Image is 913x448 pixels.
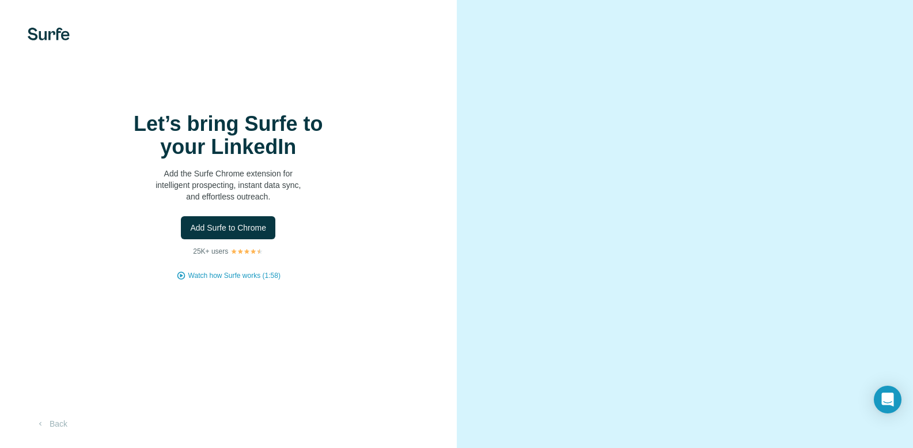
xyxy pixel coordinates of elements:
[874,386,901,413] div: Open Intercom Messenger
[181,216,275,239] button: Add Surfe to Chrome
[190,222,266,234] span: Add Surfe to Chrome
[230,248,263,255] img: Rating Stars
[113,168,343,202] p: Add the Surfe Chrome extension for intelligent prospecting, instant data sync, and effortless out...
[28,28,70,40] img: Surfe's logo
[193,246,228,257] p: 25K+ users
[113,112,343,159] h1: Let’s bring Surfe to your LinkedIn
[28,413,75,434] button: Back
[188,270,281,281] button: Watch how Surfe works (1:58)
